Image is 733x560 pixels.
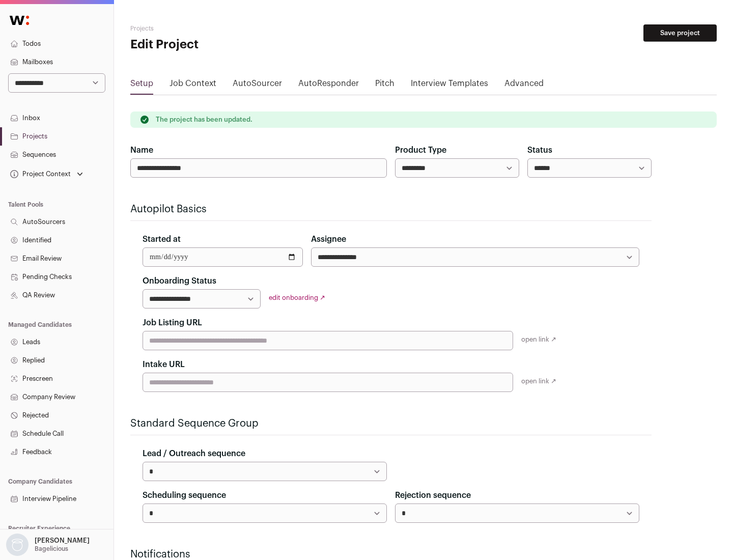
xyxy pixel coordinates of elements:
button: Save project [643,24,717,42]
label: Rejection sequence [395,489,471,501]
a: edit onboarding ↗ [269,294,325,301]
a: Job Context [170,77,216,94]
p: Bagelicious [35,545,68,553]
label: Intake URL [143,358,185,371]
h2: Projects [130,24,326,33]
h2: Autopilot Basics [130,202,652,216]
label: Job Listing URL [143,317,202,329]
a: Setup [130,77,153,94]
label: Assignee [311,233,346,245]
label: Product Type [395,144,446,156]
label: Started at [143,233,181,245]
label: Status [527,144,552,156]
p: The project has been updated. [156,116,252,124]
h2: Standard Sequence Group [130,416,652,431]
a: AutoSourcer [233,77,282,94]
label: Scheduling sequence [143,489,226,501]
h1: Edit Project [130,37,326,53]
label: Name [130,144,153,156]
a: Interview Templates [411,77,488,94]
label: Lead / Outreach sequence [143,447,245,460]
p: [PERSON_NAME] [35,537,90,545]
label: Onboarding Status [143,275,216,287]
button: Open dropdown [8,167,85,181]
a: Advanced [504,77,544,94]
a: Pitch [375,77,394,94]
button: Open dropdown [4,534,92,556]
img: nopic.png [6,534,29,556]
a: AutoResponder [298,77,359,94]
img: Wellfound [4,10,35,31]
div: Project Context [8,170,71,178]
